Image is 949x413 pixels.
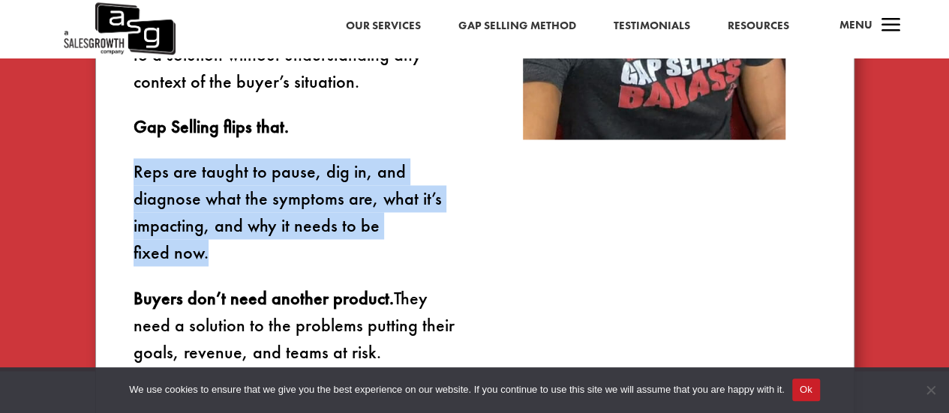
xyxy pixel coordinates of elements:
[727,16,788,36] a: Resources
[458,16,575,36] a: Gap Selling Method
[134,158,455,284] p: Reps are taught to pause, dig in, and diagnose what the symptoms are, what it’s impacting, and wh...
[134,284,455,365] p: They need a solution to the problems putting their goals, revenue, and teams at risk.
[134,286,394,309] strong: Buyers don’t need another product.
[792,379,820,401] button: Ok
[345,16,420,36] a: Our Services
[875,11,905,41] span: a
[839,17,872,32] span: Menu
[134,115,289,138] strong: Gap Selling flips that.
[613,16,689,36] a: Testimonials
[129,382,784,397] span: We use cookies to ensure that we give you the best experience on our website. If you continue to ...
[923,382,938,397] span: No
